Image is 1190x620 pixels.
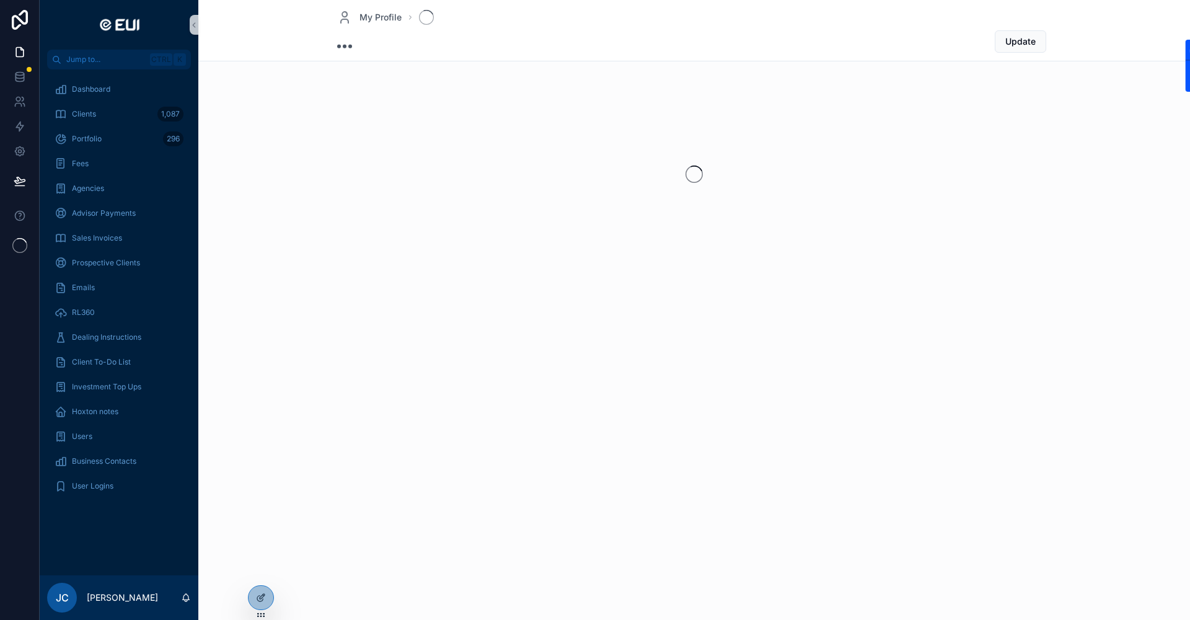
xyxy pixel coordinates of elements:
[72,357,131,367] span: Client To-Do List
[47,50,191,69] button: Jump to...CtrlK
[72,184,104,193] span: Agencies
[72,432,92,441] span: Users
[72,109,96,119] span: Clients
[72,208,136,218] span: Advisor Payments
[87,591,158,604] p: [PERSON_NAME]
[72,332,141,342] span: Dealing Instructions
[72,84,110,94] span: Dashboard
[47,425,191,448] a: Users
[47,376,191,398] a: Investment Top Ups
[47,326,191,348] a: Dealing Instructions
[359,11,402,24] span: My Profile
[995,30,1046,53] button: Update
[66,55,145,64] span: Jump to...
[72,456,136,466] span: Business Contacts
[56,590,69,605] span: JC
[150,53,172,66] span: Ctrl
[47,103,191,125] a: Clients1,087
[72,308,95,317] span: RL360
[47,252,191,274] a: Prospective Clients
[72,283,95,293] span: Emails
[47,450,191,472] a: Business Contacts
[47,78,191,100] a: Dashboard
[47,301,191,324] a: RL360
[72,258,140,268] span: Prospective Clients
[47,475,191,497] a: User Logins
[47,128,191,150] a: Portfolio296
[47,227,191,249] a: Sales Invoices
[72,159,89,169] span: Fees
[72,233,122,243] span: Sales Invoices
[163,131,183,146] div: 296
[72,134,102,144] span: Portfolio
[47,351,191,373] a: Client To-Do List
[47,177,191,200] a: Agencies
[175,55,185,64] span: K
[1005,35,1036,48] span: Update
[72,407,118,417] span: Hoxton notes
[47,153,191,175] a: Fees
[72,481,113,491] span: User Logins
[47,401,191,423] a: Hoxton notes
[157,107,183,122] div: 1,087
[95,15,143,35] img: App logo
[72,382,141,392] span: Investment Top Ups
[40,69,198,513] div: scrollable content
[337,10,402,25] a: My Profile
[47,202,191,224] a: Advisor Payments
[47,277,191,299] a: Emails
